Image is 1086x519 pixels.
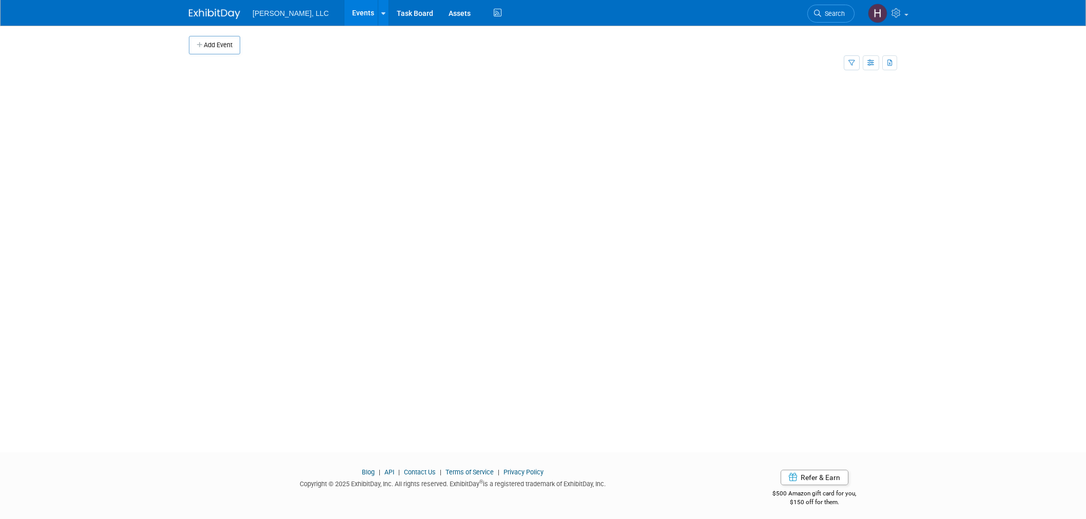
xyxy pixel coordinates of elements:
[404,468,436,476] a: Contact Us
[732,498,898,507] div: $150 off for them.
[479,479,483,485] sup: ®
[189,477,716,489] div: Copyright © 2025 ExhibitDay, Inc. All rights reserved. ExhibitDay is a registered trademark of Ex...
[189,9,240,19] img: ExhibitDay
[495,468,502,476] span: |
[253,9,329,17] span: [PERSON_NAME], LLC
[189,36,240,54] button: Add Event
[437,468,444,476] span: |
[384,468,394,476] a: API
[821,10,845,17] span: Search
[781,470,848,485] a: Refer & Earn
[732,483,898,506] div: $500 Amazon gift card for you,
[807,5,855,23] a: Search
[868,4,887,23] img: Hannah Mulholland
[503,468,544,476] a: Privacy Policy
[376,468,383,476] span: |
[396,468,402,476] span: |
[362,468,375,476] a: Blog
[445,468,494,476] a: Terms of Service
